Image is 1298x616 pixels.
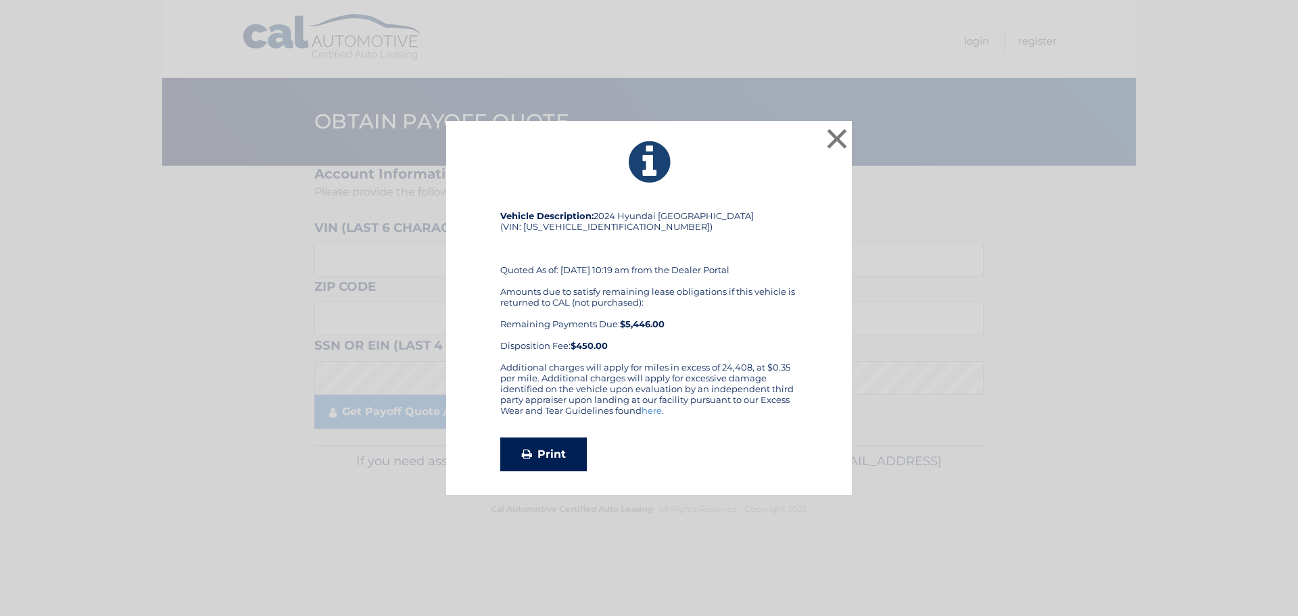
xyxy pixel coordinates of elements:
[500,286,798,351] div: Amounts due to satisfy remaining lease obligations if this vehicle is returned to CAL (not purcha...
[642,405,662,416] a: here
[823,125,850,152] button: ×
[620,318,665,329] b: $5,446.00
[500,362,798,427] div: Additional charges will apply for miles in excess of 24,408, at $0.35 per mile. Additional charge...
[500,210,594,221] strong: Vehicle Description:
[500,437,587,471] a: Print
[500,210,798,362] div: 2024 Hyundai [GEOGRAPHIC_DATA] (VIN: [US_VEHICLE_IDENTIFICATION_NUMBER]) Quoted As of: [DATE] 10:...
[571,340,608,351] strong: $450.00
